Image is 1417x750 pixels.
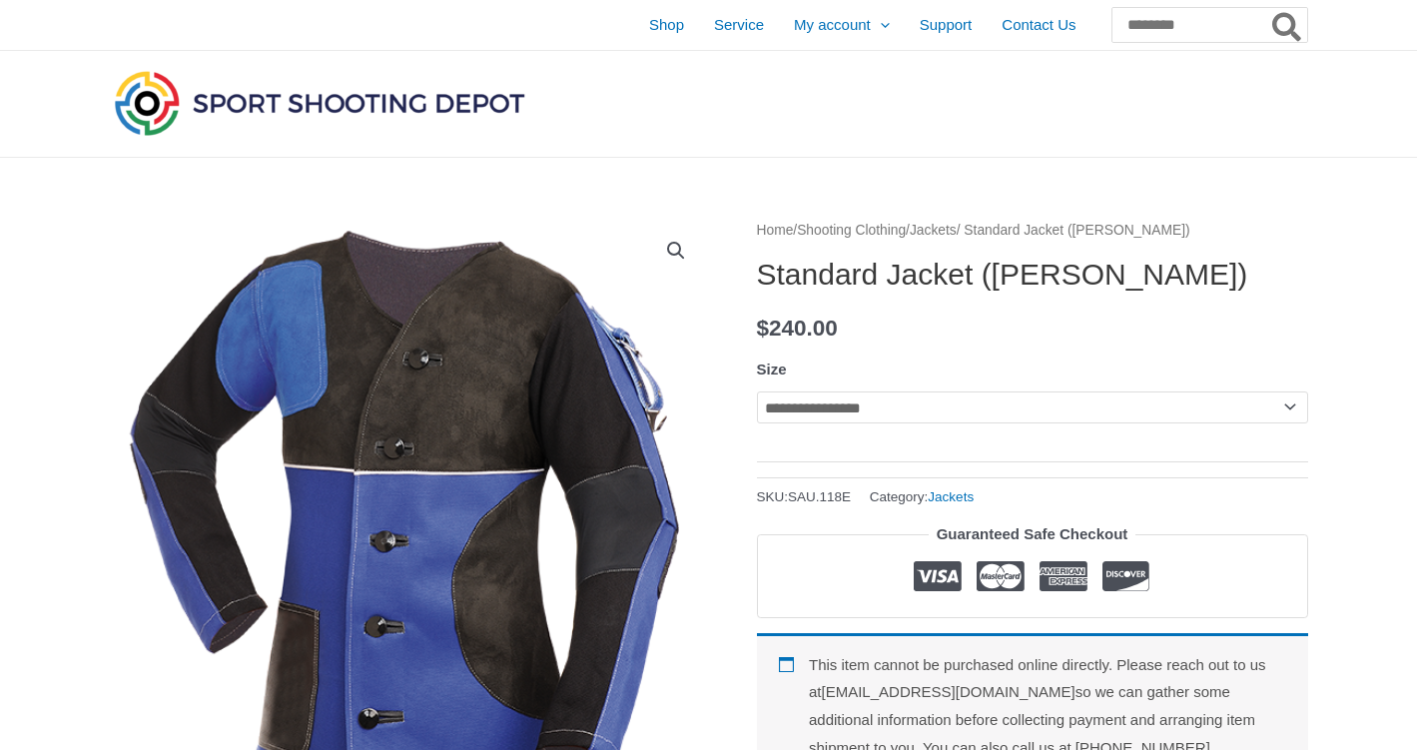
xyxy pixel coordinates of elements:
[928,489,974,504] a: Jackets
[658,233,694,269] a: View full-screen image gallery
[757,257,1308,293] h1: Standard Jacket ([PERSON_NAME])
[910,223,957,238] a: Jackets
[870,484,974,509] span: Category:
[757,484,852,509] span: SKU:
[110,66,529,140] img: Sport Shooting Depot
[757,223,794,238] a: Home
[757,361,787,377] label: Size
[757,316,838,341] bdi: 240.00
[757,218,1308,244] nav: Breadcrumb
[788,489,851,504] span: SAU.118E
[929,520,1136,548] legend: Guaranteed Safe Checkout
[1268,8,1307,42] button: Search
[757,316,770,341] span: $
[797,223,906,238] a: Shooting Clothing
